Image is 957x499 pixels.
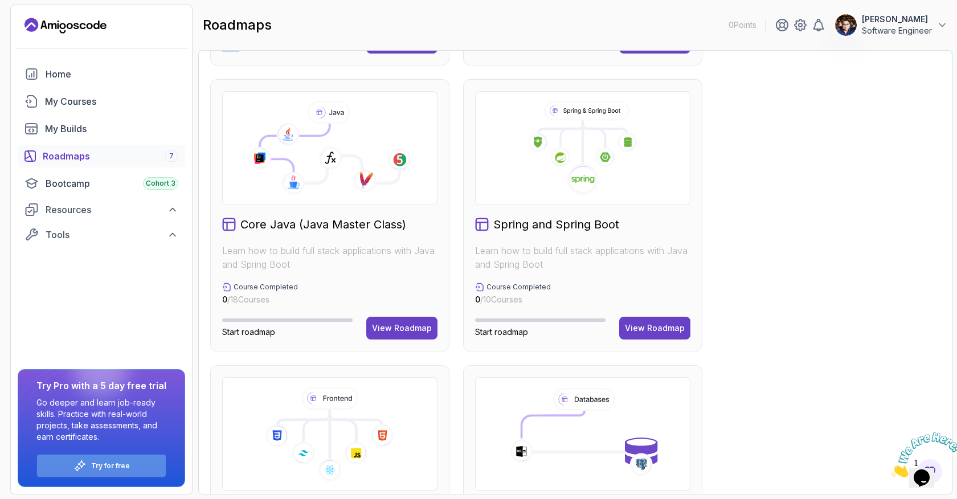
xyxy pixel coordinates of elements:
[18,172,185,195] a: bootcamp
[862,14,932,25] p: [PERSON_NAME]
[91,461,130,471] a: Try for free
[619,317,690,340] button: View Roadmap
[862,25,932,36] p: Software Engineer
[203,16,272,34] h2: roadmaps
[475,295,480,304] span: 0
[46,177,178,190] div: Bootcamp
[43,149,178,163] div: Roadmaps
[18,199,185,220] button: Resources
[46,203,178,216] div: Resources
[234,283,298,292] p: Course Completed
[835,14,948,36] button: user profile image[PERSON_NAME]Software Engineer
[5,5,75,50] img: Chat attention grabber
[835,14,857,36] img: user profile image
[5,5,9,14] span: 1
[222,327,275,337] span: Start roadmap
[36,454,166,477] button: Try for free
[475,294,551,305] p: / 10 Courses
[169,152,174,161] span: 7
[36,397,166,443] p: Go deeper and learn job-ready skills. Practice with real-world projects, take assessments, and ea...
[18,63,185,85] a: home
[222,294,298,305] p: / 18 Courses
[729,19,756,31] p: 0 Points
[625,322,685,334] div: View Roadmap
[475,327,528,337] span: Start roadmap
[240,216,406,232] h2: Core Java (Java Master Class)
[18,90,185,113] a: courses
[366,317,437,340] button: View Roadmap
[45,122,178,136] div: My Builds
[146,179,175,188] span: Cohort 3
[493,216,619,232] h2: Spring and Spring Boot
[222,295,227,304] span: 0
[18,224,185,245] button: Tools
[45,95,178,108] div: My Courses
[18,117,185,140] a: builds
[46,67,178,81] div: Home
[46,228,178,242] div: Tools
[372,322,432,334] div: View Roadmap
[24,17,107,35] a: Landing page
[222,244,437,271] p: Learn how to build full stack applications with Java and Spring Boot
[18,145,185,167] a: roadmaps
[475,244,690,271] p: Learn how to build full stack applications with Java and Spring Boot
[486,283,551,292] p: Course Completed
[886,428,957,482] iframe: chat widget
